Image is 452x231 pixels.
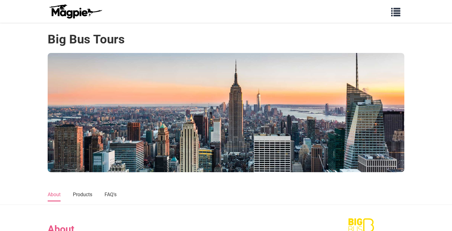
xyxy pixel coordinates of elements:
img: Big Bus Tours banner [48,53,404,172]
a: FAQ's [105,188,117,201]
img: logo-ab69f6fb50320c5b225c76a69d11143b.png [48,4,103,19]
a: Products [73,188,92,201]
h1: Big Bus Tours [48,32,125,47]
a: About [48,188,61,201]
